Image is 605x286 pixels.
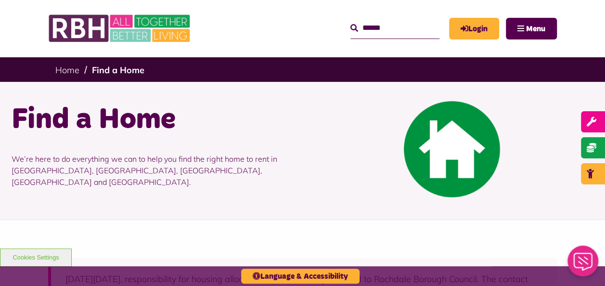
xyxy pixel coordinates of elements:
h1: Find a Home [12,101,296,139]
input: Search [350,18,439,39]
a: Find a Home [92,65,144,76]
img: RBH [48,10,193,47]
img: Find A Home [404,101,500,197]
a: MyRBH [449,18,499,39]
a: Home [55,65,79,76]
span: Menu [526,25,545,33]
p: We’re here to do everything we can to help you find the right home to rent in [GEOGRAPHIC_DATA], ... [12,139,296,202]
iframe: Netcall Web Assistant for live chat [562,243,605,286]
button: Language & Accessibility [241,269,360,284]
button: Navigation [506,18,557,39]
